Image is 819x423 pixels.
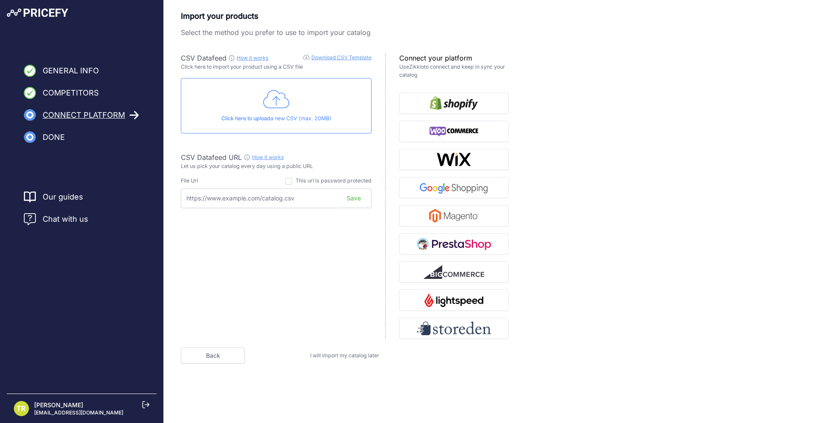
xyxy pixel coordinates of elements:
p: Click here to import your product using a CSV file [181,63,372,71]
span: Competitors [43,87,99,99]
p: Connect your platform [399,53,508,63]
p: Let us pick your catalog every day using a public URL [181,162,372,171]
img: WooCommerce [430,125,479,138]
img: Google Shopping [417,181,491,194]
p: Use to connect and keep in sync your catalog [399,63,508,79]
a: Back [181,348,245,364]
span: Click here to upload [221,115,270,122]
img: Wix [436,153,471,166]
div: File Url [181,177,198,185]
a: How it works [237,55,268,61]
p: [EMAIL_ADDRESS][DOMAIN_NAME] [34,409,123,416]
p: a new CSV (max. 20MB) [188,115,364,123]
img: PrestaShop [417,237,491,251]
a: Our guides [43,191,83,203]
img: BigCommerce [424,265,484,279]
img: Lightspeed [424,293,483,307]
span: General Info [43,65,99,77]
div: This url is password protected [296,177,372,185]
a: Chat with us [24,213,88,225]
img: Storeden [417,322,491,335]
span: CSV Datafeed [181,54,227,62]
p: [PERSON_NAME] [34,401,123,409]
span: Done [43,131,65,143]
a: Download CSV Template [311,54,372,61]
a: Zikkio [409,64,424,70]
span: Connect Platform [43,109,125,121]
p: Select the method you prefer to use to import your catalog [181,27,508,38]
input: https://www.example.com/catalog.csv [181,188,372,208]
button: Save [338,190,370,206]
a: How it works [252,154,284,160]
img: Pricefy Logo [7,9,68,17]
img: Shopify [430,96,478,110]
span: CSV Datafeed URL [181,153,242,162]
img: Magento 2 [429,209,479,223]
p: Import your products [181,10,508,22]
a: I will import my catalog later [310,352,379,359]
span: Chat with us [43,213,88,225]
